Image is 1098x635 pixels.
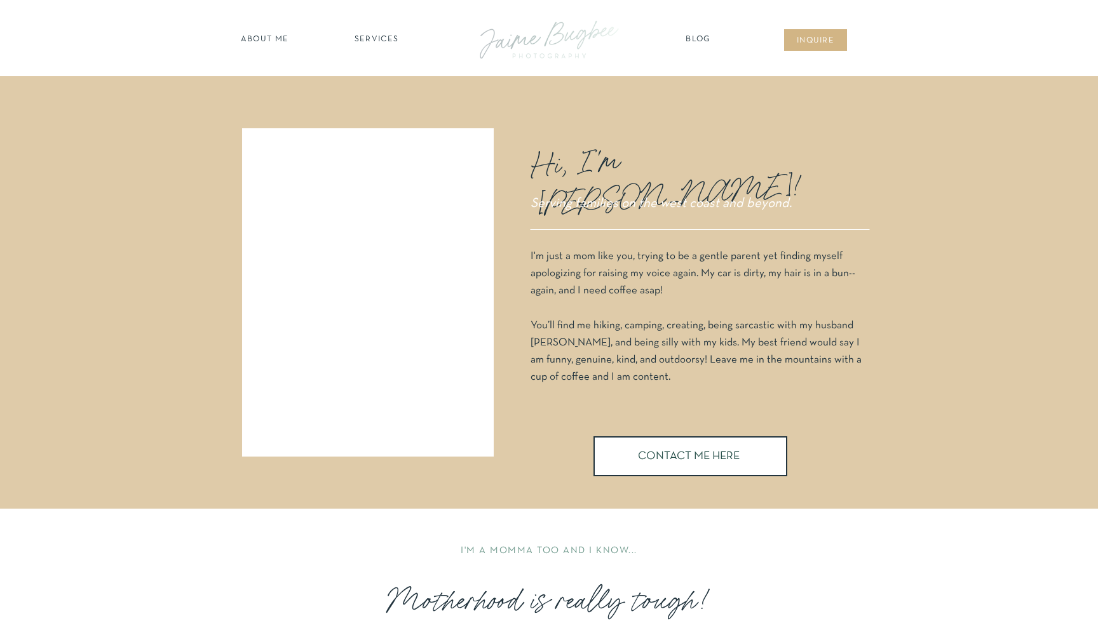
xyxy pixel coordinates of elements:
[531,197,792,210] i: Serving families on the west coast and beyond.
[682,34,714,46] a: Blog
[348,581,750,622] h3: Motherhood is really tough!
[237,34,292,46] a: about ME
[790,35,841,48] a: inqUIre
[531,130,787,190] p: Hi, I'm [PERSON_NAME]!
[341,34,412,46] a: SERVICES
[638,451,743,465] a: CONTACT ME HERE
[252,140,484,446] iframe: 909373527
[355,544,743,558] h2: I'M A MOMMA TOO AND I KNOW...
[531,248,867,400] p: I'm just a mom like you, trying to be a gentle parent yet finding myself apologizing for raising ...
